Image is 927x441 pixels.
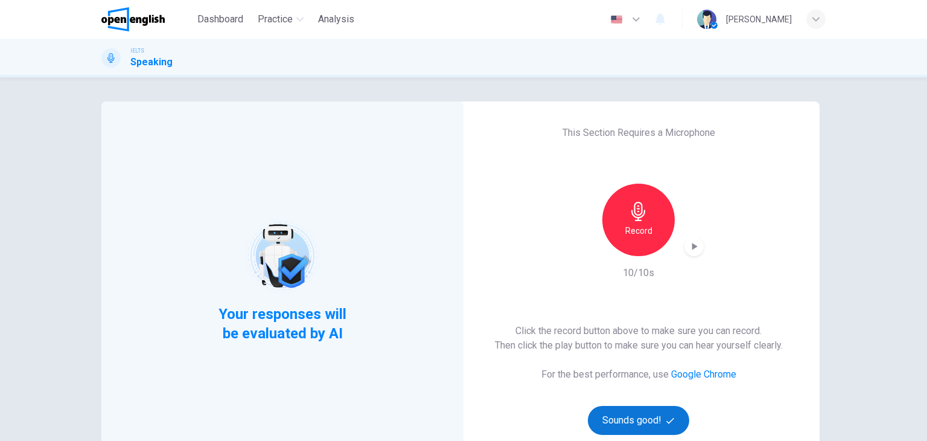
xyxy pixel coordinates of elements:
div: [PERSON_NAME] [726,12,792,27]
a: OpenEnglish logo [101,7,193,31]
h6: This Section Requires a Microphone [562,126,715,140]
span: Analysis [318,12,354,27]
h1: Speaking [130,55,173,69]
h6: For the best performance, use [541,367,736,382]
button: Practice [253,8,308,30]
img: Profile picture [697,10,716,29]
a: Google Chrome [671,369,736,380]
h6: Click the record button above to make sure you can record. Then click the play button to make sur... [495,324,783,353]
img: OpenEnglish logo [101,7,165,31]
span: Your responses will be evaluated by AI [209,304,356,343]
button: Analysis [313,8,359,30]
span: Dashboard [197,12,243,27]
img: robot icon [244,217,320,294]
img: en [609,15,624,24]
button: Sounds good! [588,406,689,435]
button: Dashboard [193,8,248,30]
span: Practice [258,12,293,27]
h6: 10/10s [623,266,654,280]
button: Record [602,184,675,256]
h6: Record [625,224,652,238]
span: IELTS [130,47,144,55]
